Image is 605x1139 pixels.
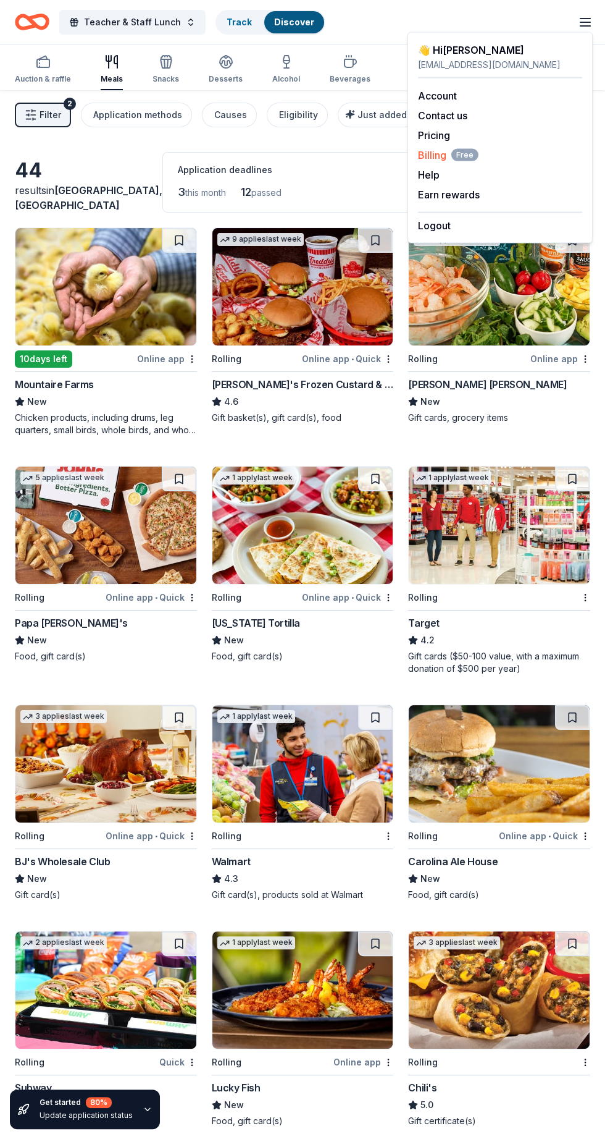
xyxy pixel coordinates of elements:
div: Rolling [212,1055,241,1070]
div: 1 apply last week [217,472,295,485]
div: Eligibility [279,108,318,122]
div: results [15,183,148,213]
span: • [351,354,354,364]
a: Image for Chili's3 applieslast weekRollingChili's5.0Gift certificate(s) [408,931,590,1127]
div: Papa [PERSON_NAME]'s [15,616,128,630]
div: BJ's Wholesale Club [15,854,110,869]
div: 44 [15,158,148,183]
span: this month [185,187,226,198]
button: Application methods [81,103,192,127]
button: Alcohol [272,49,300,90]
div: Gift certificate(s) [408,1115,590,1127]
span: • [351,593,354,603]
div: Mountaire Farms [15,377,94,392]
button: BillingFree [418,148,478,163]
span: 4.3 [224,871,238,886]
a: Home [15,7,49,36]
span: 4.2 [420,633,435,648]
div: Walmart [212,854,251,869]
div: [PERSON_NAME] [PERSON_NAME] [408,377,567,392]
div: Rolling [15,590,44,605]
a: Image for BJ's Wholesale Club3 applieslast weekRollingOnline app•QuickBJ's Wholesale ClubNewGift ... [15,705,197,901]
div: Application methods [93,108,182,122]
span: • [155,831,157,841]
a: Pricing [418,129,450,142]
a: Account [418,90,457,102]
span: Billing [418,148,478,163]
span: Free [451,149,478,161]
div: Gift cards ($50-100 value, with a maximum donation of $500 per year) [408,650,590,675]
div: Food, gift card(s) [15,650,197,663]
button: Auction & raffle [15,49,71,90]
div: 1 apply last week [217,936,295,949]
div: Gift basket(s), gift card(s), food [212,412,394,424]
img: Image for Subway [15,931,196,1049]
a: Image for Lucky Fish1 applylast weekRollingOnline appLucky FishNewFood, gift card(s) [212,931,394,1127]
span: • [155,593,157,603]
div: Rolling [15,829,44,844]
a: Discover [274,17,314,27]
div: Causes [214,108,247,122]
img: Image for Harris Teeter [409,228,590,345]
div: Get started [40,1097,133,1108]
div: 3 applies last week [414,936,500,949]
div: Desserts [209,74,243,84]
span: New [27,871,47,886]
span: • [548,831,551,841]
a: Image for Carolina Ale HouseRollingOnline app•QuickCarolina Ale HouseNewFood, gift card(s) [408,705,590,901]
div: Online app Quick [302,351,393,366]
div: Online app Quick [302,590,393,605]
span: [GEOGRAPHIC_DATA], [GEOGRAPHIC_DATA] [15,184,162,211]
div: Rolling [408,1055,438,1070]
img: Image for Target [409,467,590,584]
div: [EMAIL_ADDRESS][DOMAIN_NAME] [418,57,582,72]
button: Causes [202,103,257,127]
div: Online app Quick [499,828,590,844]
button: Help [418,167,440,182]
div: Meals [101,74,123,84]
span: 5.0 [420,1098,433,1112]
div: Beverages [330,74,370,84]
div: 5 applies last week [20,472,107,485]
img: Image for Lucky Fish [212,931,393,1049]
div: 3 applies last week [20,710,107,723]
a: Track [227,17,252,27]
img: Image for Walmart [212,705,393,823]
span: New [224,1098,244,1112]
div: Online app [137,351,197,366]
img: Image for Chili's [409,931,590,1049]
div: 10 days left [15,350,72,368]
a: Image for Papa John's5 applieslast weekRollingOnline app•QuickPapa [PERSON_NAME]'sNewFood, gift c... [15,466,197,663]
button: Desserts [209,49,243,90]
div: Food, gift card(s) [408,889,590,901]
a: Earn rewards [418,188,480,201]
div: Food, gift card(s) [212,1115,394,1127]
div: Rolling [15,1055,44,1070]
button: Filter2 [15,103,71,127]
span: New [420,871,440,886]
a: Image for Mountaire Farms10days leftOnline appMountaire FarmsNewChicken products, including drums... [15,227,197,436]
div: Alcohol [272,74,300,84]
a: Image for Subway2 applieslast weekRollingQuickSubway5.0Food, gift card(s) [15,931,197,1127]
button: Meals [101,49,123,90]
div: 9 applies last week [217,233,304,246]
span: Filter [40,108,61,122]
div: Rolling [212,352,241,366]
img: Image for Freddy's Frozen Custard & Steakburgers [212,228,393,345]
div: 2 [64,98,76,110]
div: Lucky Fish [212,1080,261,1095]
button: Logout [418,218,451,233]
div: Auction & raffle [15,74,71,84]
div: 1 apply last week [217,710,295,723]
div: Rolling [212,590,241,605]
span: New [224,633,244,648]
img: Image for Carolina Ale House [409,705,590,823]
button: Contact us [418,108,467,123]
button: TrackDiscover [215,10,325,35]
a: Image for California Tortilla1 applylast weekRollingOnline app•Quick[US_STATE] TortillaNewFood, g... [212,466,394,663]
button: Search [400,57,462,82]
img: Image for BJ's Wholesale Club [15,705,196,823]
div: Gift card(s) [15,889,197,901]
div: Update application status [40,1111,133,1120]
div: 2 applies last week [20,936,107,949]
